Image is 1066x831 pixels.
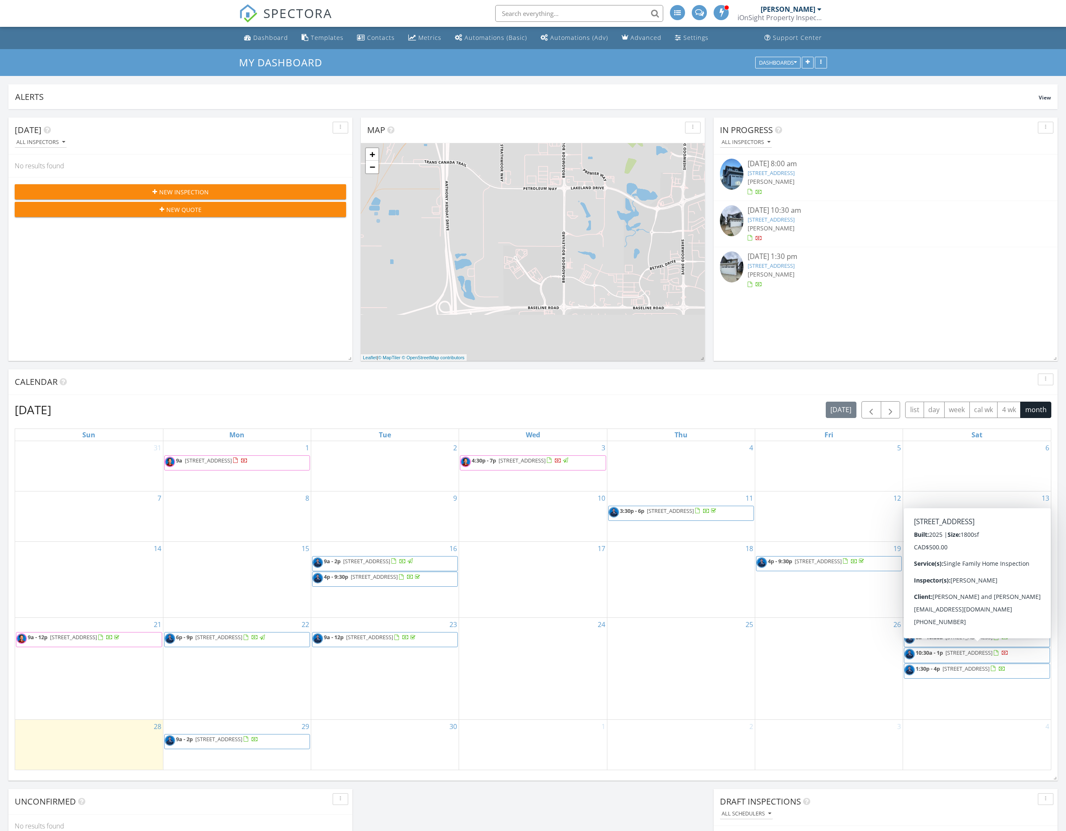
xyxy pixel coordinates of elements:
[630,34,662,42] div: Advanced
[944,402,970,418] button: week
[748,270,795,278] span: [PERSON_NAME]
[465,34,527,42] div: Automations (Basic)
[773,34,822,42] div: Support Center
[609,507,619,517] img: headshoot_2023.png
[165,457,175,467] img: ben.jpg
[895,441,903,455] a: Go to September 5, 2025
[152,720,163,733] a: Go to September 28, 2025
[755,618,903,719] td: Go to September 26, 2025
[620,507,718,515] a: 3:30p - 6p [STREET_ADDRESS]
[459,719,607,769] td: Go to October 1, 2025
[311,719,459,769] td: Go to September 30, 2025
[903,541,1051,617] td: Go to September 20, 2025
[324,557,341,565] span: 9a - 2p
[537,30,612,46] a: Automations (Advanced)
[1040,618,1051,631] a: Go to September 27, 2025
[600,720,607,733] a: Go to October 1, 2025
[472,457,570,464] a: 4:30p - 7p [STREET_ADDRESS]
[15,541,163,617] td: Go to September 14, 2025
[459,491,607,541] td: Go to September 10, 2025
[312,557,323,568] img: headshoot_2023.png
[748,205,1024,216] div: [DATE] 10:30 am
[418,34,441,42] div: Metrics
[738,13,822,22] div: iOnSight Property Inspections
[366,148,378,161] a: Zoom in
[904,665,915,675] img: headshoot_2023.png
[324,573,422,580] a: 4p - 9:30p [STREET_ADDRESS]
[495,5,663,22] input: Search everything...
[354,30,398,46] a: Contacts
[195,735,242,743] span: [STREET_ADDRESS]
[673,429,689,441] a: Thursday
[720,205,743,236] img: 9520241%2Freports%2Fe08aed9c-3c24-4a3a-82b3-718463b84218%2Fcover_photos%2FVbbQ5WyR6vUVJX0ZxWgK%2F...
[164,734,310,749] a: 9a - 2p [STREET_ADDRESS]
[312,632,458,647] a: 9a - 12p [STREET_ADDRESS]
[176,735,193,743] span: 9a - 2p
[903,491,1051,541] td: Go to September 13, 2025
[324,557,414,565] a: 9a - 2p [STREET_ADDRESS]
[748,262,795,269] a: [STREET_ADDRESS]
[298,30,347,46] a: Templates
[945,649,992,656] span: [STREET_ADDRESS]
[366,161,378,173] a: Zoom out
[720,159,743,190] img: 9520200%2Fcover_photos%2FuZ1TXnaPzTcNT7OjT4M9%2Fsmall.jpg
[351,573,398,580] span: [STREET_ADDRESS]
[744,542,755,555] a: Go to September 18, 2025
[904,633,915,644] img: headshoot_2023.png
[756,557,767,568] img: headshoot_2023.png
[459,541,607,617] td: Go to September 17, 2025
[367,124,385,136] span: Map
[916,665,940,672] span: 1:30p - 4p
[239,55,329,69] a: My Dashboard
[176,633,266,641] a: 6p - 9p [STREET_ADDRESS]
[608,506,754,521] a: 3:30p - 6p [STREET_ADDRESS]
[163,719,311,769] td: Go to September 29, 2025
[15,137,67,148] button: All Inspectors
[916,665,1006,672] a: 1:30p - 4p [STREET_ADDRESS]
[405,30,445,46] a: Metrics
[903,441,1051,491] td: Go to September 6, 2025
[448,720,459,733] a: Go to September 30, 2025
[1040,542,1051,555] a: Go to September 20, 2025
[460,455,606,470] a: 4:30p - 7p [STREET_ADDRESS]
[607,719,755,769] td: Go to October 2, 2025
[165,633,175,644] img: headshoot_2023.png
[16,633,27,644] img: ben.jpg
[744,491,755,505] a: Go to September 11, 2025
[15,401,51,418] h2: [DATE]
[452,30,530,46] a: Automations (Basic)
[748,169,795,177] a: [STREET_ADDRESS]
[343,557,390,565] span: [STREET_ADDRESS]
[176,735,258,743] a: 9a - 2p [STREET_ADDRESS]
[377,429,393,441] a: Tuesday
[28,633,47,641] span: 9a - 12p
[969,402,998,418] button: cal wk
[239,4,257,23] img: The Best Home Inspection Software - Spectora
[755,57,801,68] button: Dashboards
[195,633,242,641] span: [STREET_ADDRESS]
[15,184,346,199] button: New Inspection
[607,618,755,719] td: Go to September 25, 2025
[164,455,310,470] a: 9a [STREET_ADDRESS]
[15,124,42,136] span: [DATE]
[720,796,801,807] span: Draft Inspections
[618,30,665,46] a: Advanced
[1040,491,1051,505] a: Go to September 13, 2025
[720,137,772,148] button: All Inspectors
[755,491,903,541] td: Go to September 12, 2025
[600,441,607,455] a: Go to September 3, 2025
[15,376,58,387] span: Calendar
[15,719,163,769] td: Go to September 28, 2025
[916,649,1008,656] a: 10:30a - 1p [STREET_ADDRESS]
[159,188,209,196] span: New Inspection
[304,491,311,505] a: Go to September 8, 2025
[1020,402,1051,418] button: month
[596,542,607,555] a: Go to September 17, 2025
[904,649,915,659] img: headshoot_2023.png
[312,573,323,583] img: headshoot_2023.png
[402,355,465,360] a: © OpenStreetMap contributors
[8,154,352,177] div: No results found
[904,632,1050,647] a: 8a - 10:30a [STREET_ADDRESS]
[346,633,393,641] span: [STREET_ADDRESS]
[15,91,1039,102] div: Alerts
